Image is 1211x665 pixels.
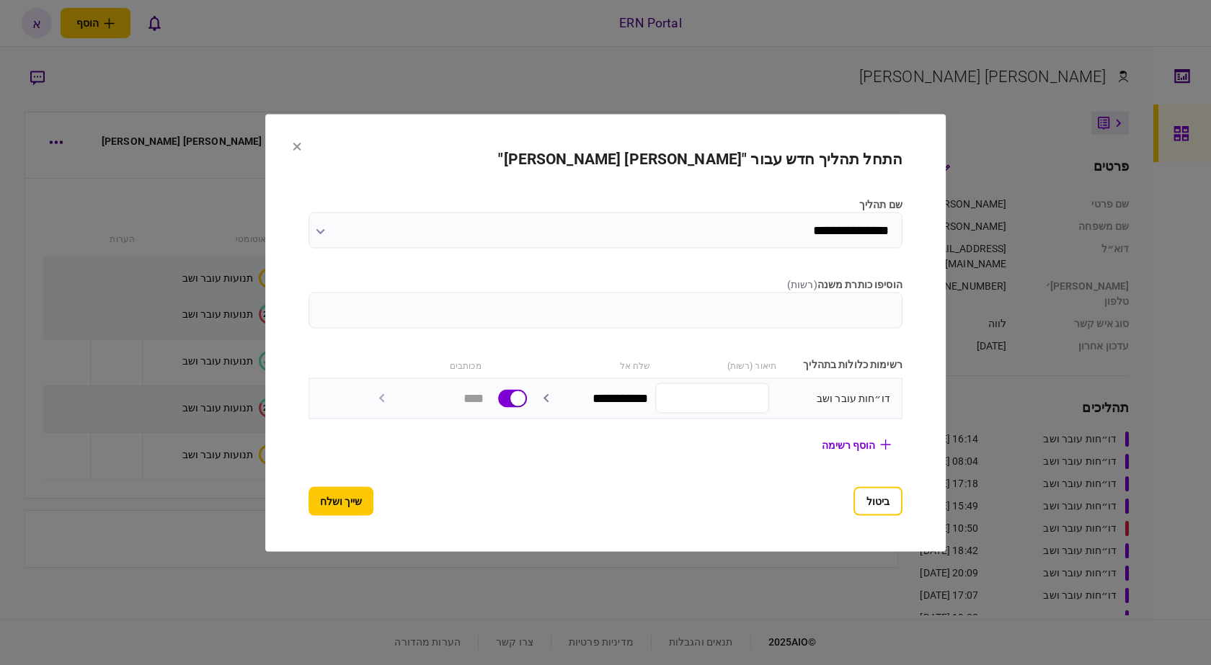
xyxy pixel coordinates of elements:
div: רשימות כלולות בתהליך [784,357,902,372]
span: ( רשות ) [787,278,817,290]
h2: התחל תהליך חדש עבור "[PERSON_NAME] [PERSON_NAME]" [309,150,902,168]
label: שם תהליך [309,197,902,212]
button: ביטול [853,486,902,515]
input: שם תהליך [309,212,902,248]
button: שייך ושלח [309,486,373,515]
label: הוסיפו כותרת משנה [309,277,902,292]
div: תיאור (רשות) [657,357,776,372]
button: הוסף רשימה [810,432,902,458]
input: הוסיפו כותרת משנה [309,292,902,328]
div: מכותבים [363,357,482,372]
div: שלח אל [532,357,651,372]
div: דו״חות עובר ושב [776,390,890,406]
